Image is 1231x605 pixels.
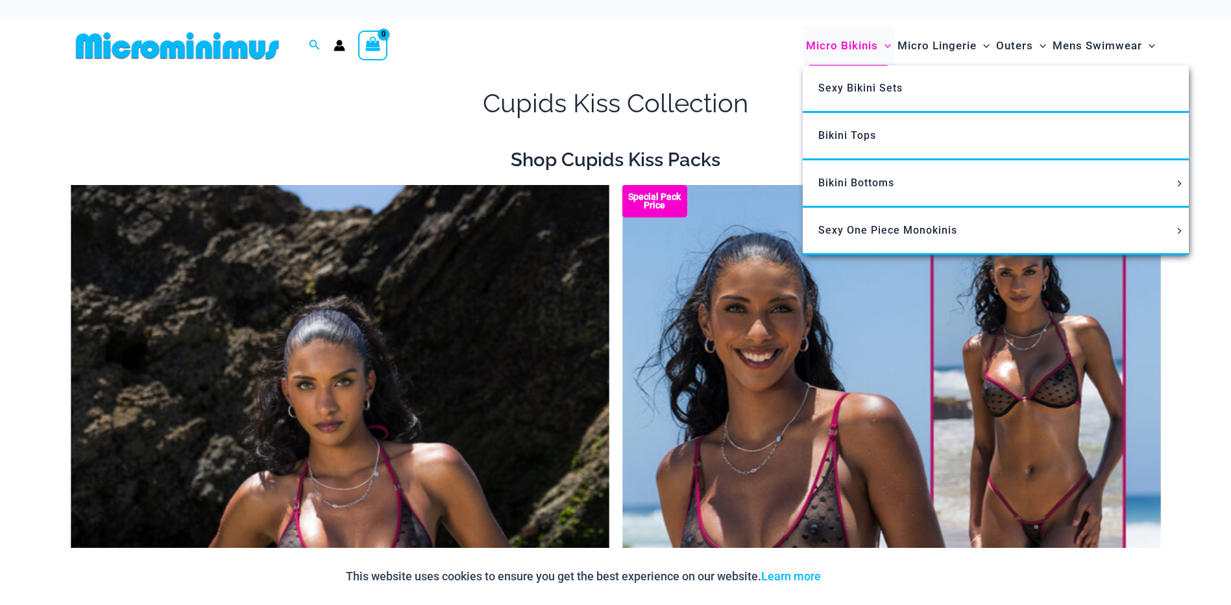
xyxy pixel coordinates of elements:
[1049,26,1158,66] a: Mens SwimwearMenu ToggleMenu Toggle
[761,569,821,583] a: Learn more
[818,129,876,142] span: Bikini Tops
[803,113,1189,160] a: Bikini Tops
[831,561,886,592] button: Accept
[801,24,1161,68] nav: Site Navigation
[894,26,993,66] a: Micro LingerieMenu ToggleMenu Toggle
[1142,29,1155,62] span: Menu Toggle
[818,224,957,236] span: Sexy One Piece Monokinis
[803,160,1189,208] a: Bikini BottomsMenu ToggleMenu Toggle
[71,85,1161,121] h1: Cupids Kiss Collection
[71,147,1161,172] h2: Shop Cupids Kiss Packs
[622,193,687,210] b: Special Pack Price
[1172,228,1186,234] span: Menu Toggle
[996,29,1033,62] span: Outers
[818,82,903,94] span: Sexy Bikini Sets
[818,177,894,189] span: Bikini Bottoms
[806,29,878,62] span: Micro Bikinis
[346,567,821,586] p: This website uses cookies to ensure you get the best experience on our website.
[1172,180,1186,187] span: Menu Toggle
[1053,29,1142,62] span: Mens Swimwear
[897,29,977,62] span: Micro Lingerie
[878,29,891,62] span: Menu Toggle
[358,31,388,60] a: View Shopping Cart, empty
[1033,29,1046,62] span: Menu Toggle
[309,38,321,54] a: Search icon link
[334,40,345,51] a: Account icon link
[803,66,1189,113] a: Sexy Bikini Sets
[977,29,990,62] span: Menu Toggle
[993,26,1049,66] a: OutersMenu ToggleMenu Toggle
[803,208,1189,255] a: Sexy One Piece MonokinisMenu ToggleMenu Toggle
[71,31,284,60] img: MM SHOP LOGO FLAT
[803,26,894,66] a: Micro BikinisMenu ToggleMenu Toggle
